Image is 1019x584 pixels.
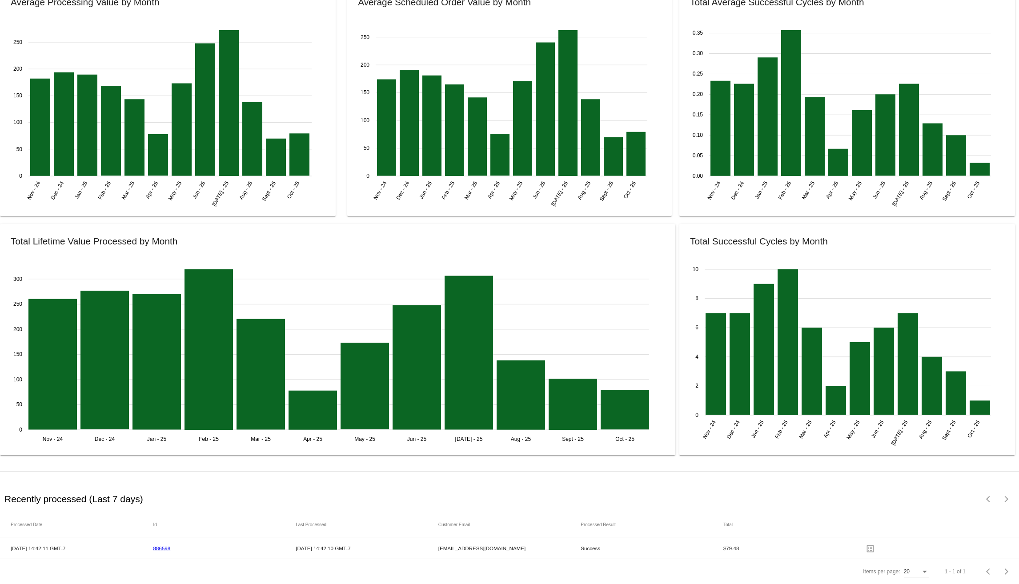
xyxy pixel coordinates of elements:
mat-header-cell: Last Processed [296,522,438,527]
h2: Total Successful Cycles by Month [690,236,828,246]
mat-select: Items per page: [904,569,929,575]
text: May - 25 [354,436,375,442]
text: Jun - 25 [870,419,885,439]
div: Items per page: [863,568,900,575]
text: Nov - 24 [43,436,63,442]
text: Aug - 25 [576,180,592,201]
text: 50 [364,145,370,152]
button: Previous page [980,563,998,580]
text: 150 [361,90,369,96]
text: 8 [695,296,698,302]
text: 0.35 [693,30,703,36]
span: 20 [904,568,910,575]
text: Jan - 25 [750,419,765,439]
text: Oct - 25 [286,180,301,200]
text: [DATE] - 25 [550,180,569,207]
button: Next page [998,490,1015,508]
text: Jun - 25 [191,180,206,200]
text: [DATE] - 25 [455,436,483,442]
text: 100 [13,376,22,383]
text: Oct - 25 [966,180,981,200]
text: Sept - 25 [261,180,277,202]
text: Nov - 24 [702,419,717,440]
text: Jun - 25 [407,436,427,442]
text: 200 [361,62,369,68]
text: 100 [13,120,22,126]
text: May - 25 [167,180,183,201]
button: Previous page [980,490,998,508]
text: Nov - 24 [26,180,41,201]
text: Feb - 25 [199,436,219,442]
text: 0.00 [693,173,703,179]
text: 100 [361,117,369,124]
text: 200 [13,326,22,332]
text: Aug - 25 [918,419,933,440]
text: Nov - 24 [372,180,388,201]
text: Feb - 25 [777,180,793,200]
text: Apr - 25 [144,180,160,200]
text: Mar - 25 [463,180,479,200]
text: Mar - 25 [798,419,813,440]
text: 300 [13,276,22,282]
span: Success [581,545,600,551]
text: Feb - 25 [441,180,456,200]
text: Dec - 24 [395,180,410,201]
text: Dec - 24 [730,180,745,201]
text: Mar - 25 [120,180,136,200]
text: Jun - 25 [531,180,546,200]
text: Aug - 25 [918,180,934,201]
text: [DATE] - 25 [891,180,910,207]
text: Jan - 25 [418,180,433,200]
text: May - 25 [845,419,861,440]
text: Apr - 25 [486,180,501,200]
text: 0.30 [693,51,703,57]
text: Dec - 24 [49,180,65,201]
mat-icon: list_alt [866,541,876,555]
text: 250 [13,301,22,307]
mat-cell: $79.48 [723,543,866,553]
button: Next page [998,563,1015,580]
text: Dec - 24 [726,419,741,440]
text: Mar - 25 [801,180,816,200]
h2: Total Lifetime Value Processed by Month [11,236,177,246]
text: Aug - 25 [511,436,531,442]
text: Feb - 25 [97,180,112,200]
text: May - 25 [508,180,524,201]
text: Jan - 25 [147,436,167,442]
text: [DATE] - 25 [211,180,230,207]
text: Sept - 25 [598,180,615,202]
text: Mar - 25 [251,436,271,442]
text: 150 [13,351,22,357]
text: Sept - 25 [941,180,958,202]
text: 6 [695,324,698,331]
text: 250 [13,39,22,45]
text: 0 [366,173,369,179]
div: 1 - 1 of 1 [945,568,966,575]
text: 0.05 [693,152,703,159]
text: 200 [13,66,22,72]
text: Oct - 25 [622,180,638,200]
text: Aug - 25 [238,180,253,201]
text: Oct - 25 [615,436,634,442]
text: Apr - 25 [825,180,840,200]
text: 0 [19,173,22,179]
text: 0 [695,412,698,418]
mat-cell: [EMAIL_ADDRESS][DOMAIN_NAME] [438,543,581,553]
text: Jan - 25 [754,180,769,200]
mat-header-cell: Id [153,522,296,527]
text: 50 [16,146,23,152]
text: Sept - 25 [941,419,957,441]
text: 250 [361,34,369,40]
text: Oct - 25 [966,419,981,439]
text: 0 [19,427,22,433]
mat-header-cell: Customer Email [438,522,581,527]
text: 0.15 [693,112,703,118]
mat-header-cell: Total [723,522,866,527]
text: [DATE] - 25 [890,419,909,446]
text: Jan - 25 [73,180,88,200]
text: Feb - 25 [774,419,789,440]
text: Apr - 25 [303,436,322,442]
mat-cell: [DATE] 14:42:10 GMT-7 [296,543,438,553]
text: Dec - 24 [95,436,115,442]
mat-header-cell: Processed Result [581,522,723,527]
